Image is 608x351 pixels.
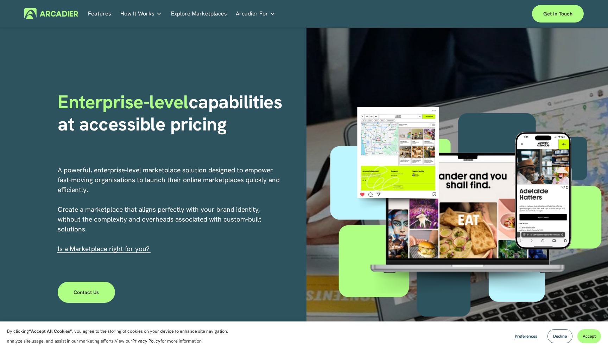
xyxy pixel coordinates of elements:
p: By clicking , you agree to the storing of cookies on your device to enhance site navigation, anal... [7,326,236,346]
a: Features [88,8,111,19]
a: Get in touch [532,5,584,23]
span: Enterprise-level [58,90,189,114]
span: How It Works [120,9,154,19]
span: I [58,244,150,253]
span: Decline [553,333,567,339]
p: A powerful, enterprise-level marketplace solution designed to empower fast-moving organisations t... [58,165,281,254]
button: Preferences [509,329,543,343]
a: folder dropdown [236,8,275,19]
a: Explore Marketplaces [171,8,227,19]
span: Preferences [515,333,537,339]
strong: capabilities at accessible pricing [58,90,287,136]
img: Arcadier [24,8,78,19]
iframe: Chat Widget [573,317,608,351]
strong: “Accept All Cookies” [29,328,72,334]
a: folder dropdown [120,8,162,19]
a: s a Marketplace right for you? [59,244,150,253]
a: Privacy Policy [132,338,160,344]
span: Arcadier For [236,9,268,19]
a: Contact Us [58,282,115,303]
button: Decline [547,329,572,343]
